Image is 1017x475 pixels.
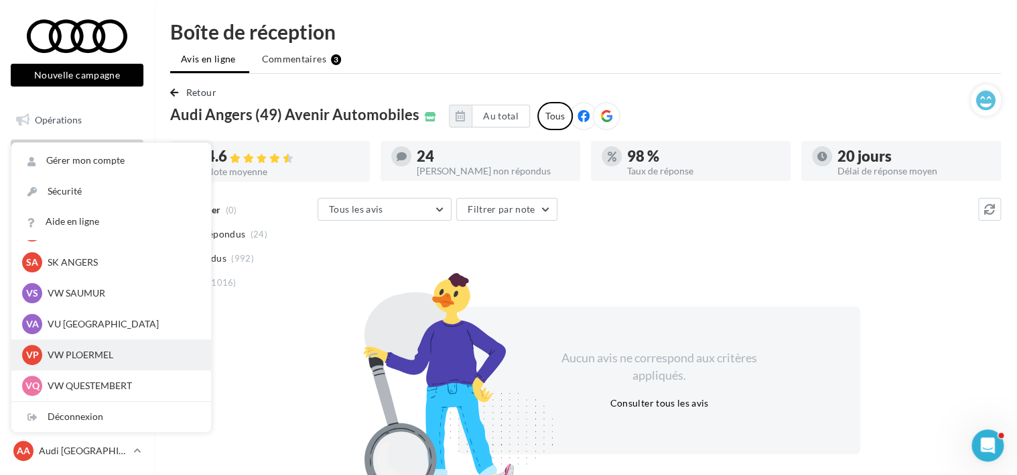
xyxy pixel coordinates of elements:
[26,256,38,269] span: SA
[627,149,780,164] div: 98 %
[48,256,195,269] p: SK ANGERS
[26,286,38,300] span: VS
[206,149,359,164] div: 4.6
[186,87,216,98] span: Retour
[11,207,211,237] a: Aide en ligne
[8,207,146,235] a: Campagnes
[48,379,195,392] p: VW QUESTEMBERT
[627,166,780,176] div: Taux de réponse
[11,64,143,87] button: Nouvelle campagne
[604,395,714,411] button: Consulter tous les avis
[837,166,990,176] div: Délai de réponse moyen
[25,379,40,392] span: VQ
[8,174,146,202] a: Visibilité en ligne
[417,166,569,176] div: [PERSON_NAME] non répondus
[26,317,39,331] span: VA
[318,198,452,221] button: Tous les avis
[8,241,146,269] a: Médiathèque
[537,102,573,130] div: Tous
[8,140,146,168] a: Boîte de réception3
[35,114,82,125] span: Opérations
[251,229,267,240] span: (24)
[170,85,222,101] button: Retour
[544,350,774,384] div: Aucun avis ne correspond aux critères appliqués.
[262,52,326,66] span: Commentaires
[8,106,146,134] a: Opérations
[417,149,569,164] div: 24
[48,286,195,300] p: VW SAUMUR
[837,149,990,164] div: 20 jours
[971,429,1004,462] iframe: Intercom live chat
[48,348,195,362] p: VW PLOERMEL
[449,105,530,127] button: Au total
[456,198,557,221] button: Filtrer par note
[231,253,254,264] span: (992)
[8,274,146,313] a: PLV et print personnalisable
[11,438,143,464] a: AA Audi [GEOGRAPHIC_DATA]
[26,348,39,362] span: VP
[17,444,30,458] span: AA
[11,402,211,432] div: Déconnexion
[48,317,195,331] p: VU [GEOGRAPHIC_DATA]
[208,277,236,288] span: (1016)
[183,227,245,241] span: Non répondus
[331,54,341,65] div: 3
[170,21,1001,42] div: Boîte de réception
[11,146,211,176] a: Gérer mon compte
[11,176,211,207] a: Sécurité
[329,203,383,215] span: Tous les avis
[39,444,128,458] p: Audi [GEOGRAPHIC_DATA]
[206,167,359,176] div: Note moyenne
[170,107,419,122] span: Audi Angers (49) Avenir Automobiles
[472,105,530,127] button: Au total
